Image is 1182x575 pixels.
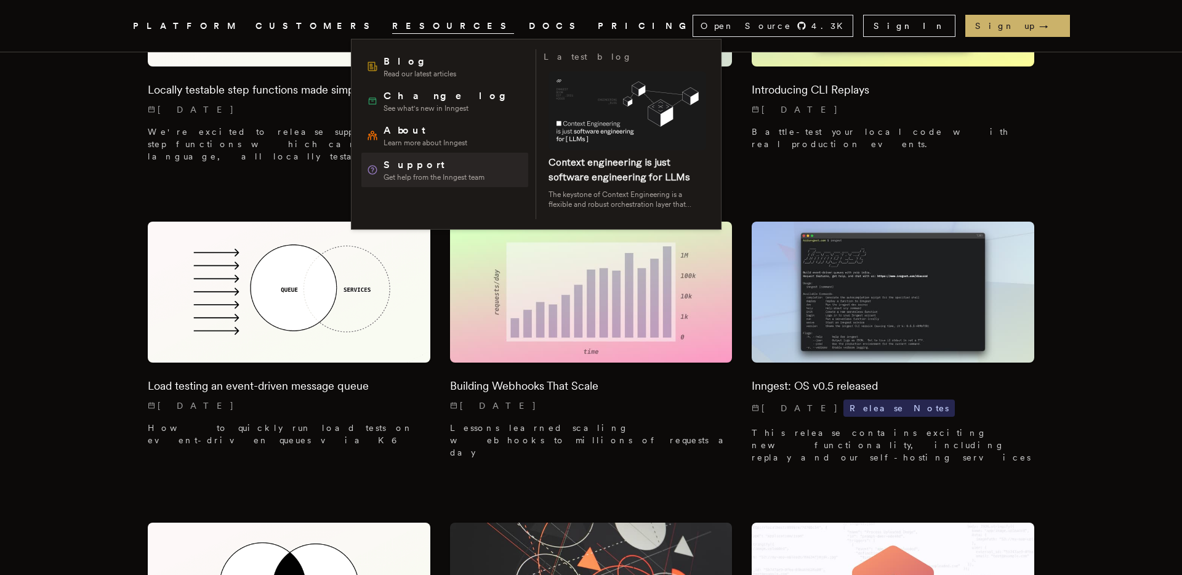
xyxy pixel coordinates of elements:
span: Support [384,158,484,172]
span: 4.3 K [811,20,850,32]
p: [DATE] [148,103,430,116]
span: Changelog [384,89,515,103]
a: Sign In [863,15,955,37]
a: BlogRead our latest articles [361,49,528,84]
img: Featured image for Inngest: OS v0.5 released blog post [752,222,1034,363]
span: About [384,123,467,138]
span: Learn more about Inngest [384,138,467,148]
h3: Latest blog [544,49,632,64]
a: Featured image for Load testing an event-driven message queue blog postLoad testing an event-driv... [148,222,430,456]
button: RESOURCES [392,18,514,34]
a: PRICING [598,18,693,34]
img: Featured image for Building Webhooks That Scale blog post [450,222,733,363]
p: [DATE] [752,400,1034,417]
h2: Introducing CLI Replays [752,81,1034,99]
h2: Locally testable step functions made simple [148,81,430,99]
span: Open Source [701,20,792,32]
h2: Building Webhooks That Scale [450,377,733,395]
span: Blog [384,54,456,69]
p: Lessons learned scaling webhooks to millions of requests a day [450,422,733,459]
span: → [1039,20,1060,32]
button: PLATFORM [133,18,241,34]
h2: Inngest: OS v0.5 released [752,377,1034,395]
p: [DATE] [450,400,733,412]
p: Battle-test your local code with real production events. [752,126,1034,150]
a: Featured image for Building Webhooks That Scale blog postBuilding Webhooks That Scale[DATE] Lesso... [450,222,733,468]
a: CUSTOMERS [255,18,377,34]
a: AboutLearn more about Inngest [361,118,528,153]
a: ChangelogSee what's new in Inngest [361,84,528,118]
p: [DATE] [148,400,430,412]
span: Release Notes [843,400,955,417]
a: Featured image for Inngest: OS v0.5 released blog postInngest: OS v0.5 released[DATE] Release Not... [752,222,1034,473]
p: We're excited to release support for step functions which can run any language, all locally testa... [148,126,430,163]
a: Context engineering is just software engineering for LLMs [549,156,690,183]
a: SupportGet help from the Inngest team [361,153,528,187]
a: Sign up [965,15,1070,37]
a: DOCS [529,18,583,34]
p: How to quickly run load tests on event-driven queues via K6 [148,422,430,446]
img: Featured image for Load testing an event-driven message queue blog post [148,222,430,363]
p: [DATE] [752,103,1034,116]
span: Read our latest articles [384,69,456,79]
p: This release contains exciting new functionality, including replay and our self-hosting services [752,427,1034,464]
span: See what's new in Inngest [384,103,515,113]
h2: Load testing an event-driven message queue [148,377,430,395]
span: Get help from the Inngest team [384,172,484,182]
